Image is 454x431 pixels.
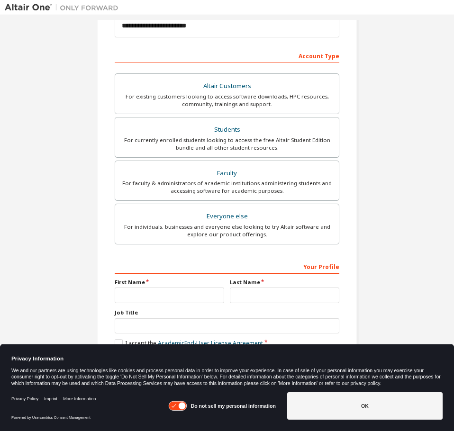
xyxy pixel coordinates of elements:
[115,309,339,316] label: Job Title
[121,80,333,93] div: Altair Customers
[121,136,333,152] div: For currently enrolled students looking to access the free Altair Student Edition bundle and all ...
[121,167,333,180] div: Faculty
[230,278,339,286] label: Last Name
[5,3,123,12] img: Altair One
[115,339,263,347] label: I accept the
[158,339,263,347] a: Academic End-User License Agreement
[121,180,333,195] div: For faculty & administrators of academic institutions administering students and accessing softwa...
[121,93,333,108] div: For existing customers looking to access software downloads, HPC resources, community, trainings ...
[115,278,224,286] label: First Name
[115,48,339,63] div: Account Type
[121,123,333,136] div: Students
[121,210,333,223] div: Everyone else
[115,259,339,274] div: Your Profile
[121,223,333,238] div: For individuals, businesses and everyone else looking to try Altair software and explore our prod...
